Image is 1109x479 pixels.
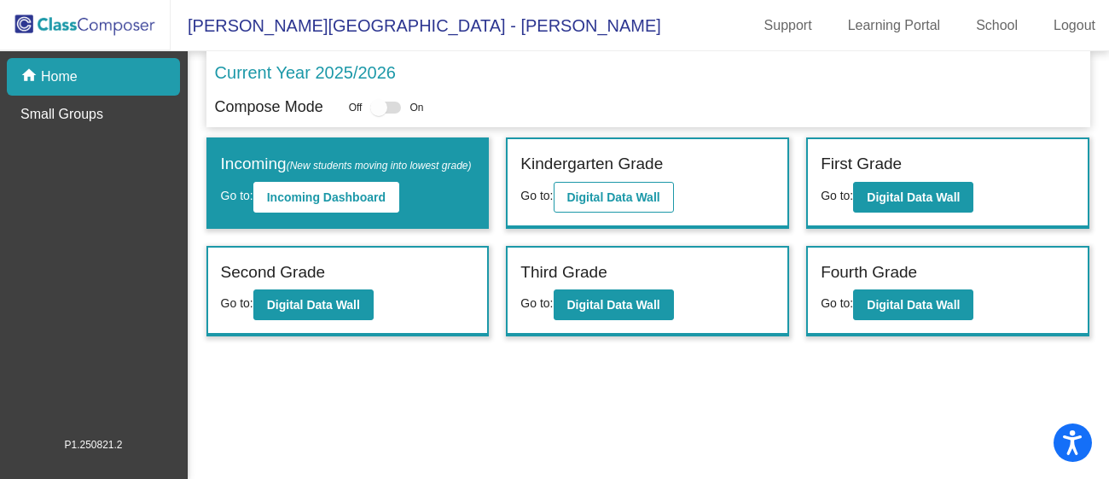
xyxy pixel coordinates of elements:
[215,96,323,119] p: Compose Mode
[821,296,853,310] span: Go to:
[834,12,955,39] a: Learning Portal
[253,289,374,320] button: Digital Data Wall
[867,190,960,204] b: Digital Data Wall
[821,152,902,177] label: First Grade
[253,182,399,213] button: Incoming Dashboard
[520,260,607,285] label: Third Grade
[221,296,253,310] span: Go to:
[267,298,360,312] b: Digital Data Wall
[349,100,363,115] span: Off
[409,100,423,115] span: On
[41,67,78,87] p: Home
[821,189,853,202] span: Go to:
[520,296,553,310] span: Go to:
[267,190,386,204] b: Incoming Dashboard
[867,298,960,312] b: Digital Data Wall
[20,104,103,125] p: Small Groups
[554,289,674,320] button: Digital Data Wall
[567,190,660,204] b: Digital Data Wall
[20,67,41,87] mat-icon: home
[215,60,396,85] p: Current Year 2025/2026
[520,152,663,177] label: Kindergarten Grade
[287,160,472,172] span: (New students moving into lowest grade)
[554,182,674,213] button: Digital Data Wall
[221,189,253,202] span: Go to:
[221,260,326,285] label: Second Grade
[853,289,973,320] button: Digital Data Wall
[171,12,661,39] span: [PERSON_NAME][GEOGRAPHIC_DATA] - [PERSON_NAME]
[1040,12,1109,39] a: Logout
[520,189,553,202] span: Go to:
[221,152,472,177] label: Incoming
[962,12,1031,39] a: School
[853,182,973,213] button: Digital Data Wall
[567,298,660,312] b: Digital Data Wall
[751,12,826,39] a: Support
[821,260,917,285] label: Fourth Grade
